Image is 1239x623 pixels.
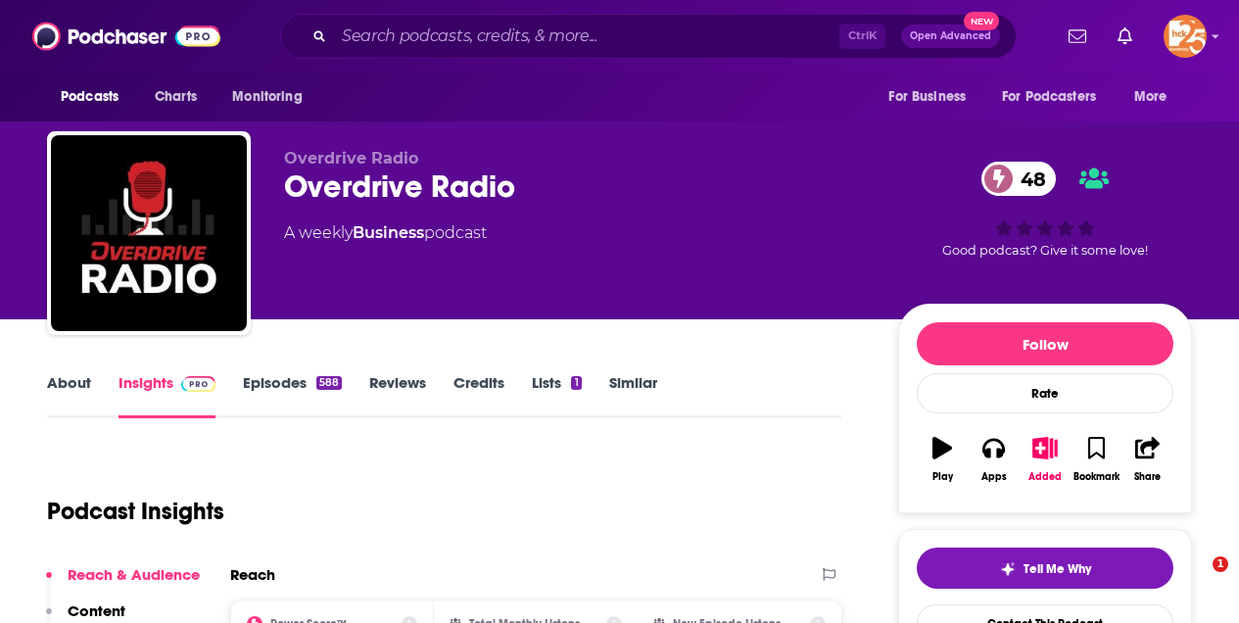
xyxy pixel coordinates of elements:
h2: Reach [230,565,275,584]
img: Podchaser - Follow, Share and Rate Podcasts [32,18,220,55]
span: More [1134,83,1168,111]
a: Lists1 [532,373,581,418]
button: open menu [989,78,1124,116]
a: Credits [453,373,504,418]
p: Reach & Audience [68,565,200,584]
button: Reach & Audience [46,565,200,601]
button: tell me why sparkleTell Me Why [917,548,1173,589]
span: Open Advanced [910,31,991,41]
a: Episodes588 [243,373,342,418]
span: For Podcasters [1002,83,1096,111]
img: User Profile [1164,15,1207,58]
button: Share [1122,424,1173,495]
p: Content [68,601,125,620]
iframe: Intercom live chat [1172,556,1219,603]
button: open menu [875,78,990,116]
button: Show profile menu [1164,15,1207,58]
div: 588 [316,376,342,390]
button: open menu [218,78,327,116]
span: 48 [1001,162,1056,196]
a: Show notifications dropdown [1110,20,1140,53]
a: Reviews [369,373,426,418]
a: Similar [609,373,657,418]
button: open menu [1120,78,1192,116]
a: Business [353,223,424,242]
a: Charts [142,78,209,116]
h1: Podcast Insights [47,497,224,526]
span: Charts [155,83,197,111]
button: Play [917,424,968,495]
span: Logged in as kerrifulks [1164,15,1207,58]
span: Good podcast? Give it some love! [942,243,1148,258]
img: tell me why sparkle [1000,561,1016,577]
div: Share [1134,471,1161,483]
div: Search podcasts, credits, & more... [280,14,1017,59]
button: Apps [968,424,1019,495]
a: InsightsPodchaser Pro [119,373,215,418]
div: Apps [981,471,1007,483]
div: A weekly podcast [284,221,487,245]
span: New [964,12,999,30]
span: 1 [1213,556,1228,572]
div: Play [932,471,953,483]
div: 1 [571,376,581,390]
a: About [47,373,91,418]
div: Added [1028,471,1062,483]
img: Podchaser Pro [181,376,215,392]
button: Bookmark [1071,424,1121,495]
span: Ctrl K [839,24,885,49]
button: Added [1020,424,1071,495]
span: Podcasts [61,83,119,111]
button: open menu [47,78,144,116]
button: Follow [917,322,1173,365]
span: Overdrive Radio [284,149,418,168]
input: Search podcasts, credits, & more... [334,21,839,52]
a: 48 [981,162,1056,196]
a: Show notifications dropdown [1061,20,1094,53]
span: For Business [888,83,966,111]
span: Monitoring [232,83,302,111]
div: Rate [917,373,1173,413]
div: Bookmark [1073,471,1120,483]
button: Open AdvancedNew [901,24,1000,48]
img: Overdrive Radio [51,135,247,331]
span: Tell Me Why [1024,561,1091,577]
div: 48Good podcast? Give it some love! [898,149,1192,270]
